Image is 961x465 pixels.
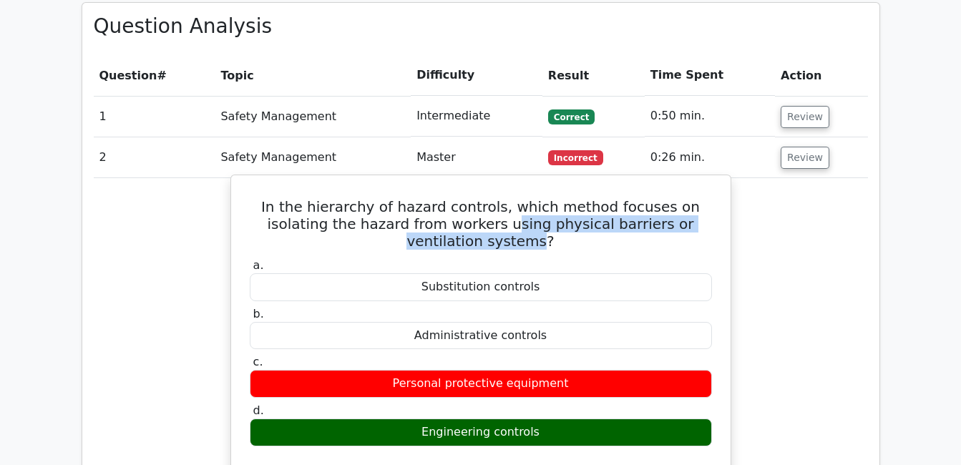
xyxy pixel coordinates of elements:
[215,55,411,96] th: Topic
[250,273,712,301] div: Substitution controls
[253,403,264,417] span: d.
[253,307,264,320] span: b.
[94,55,215,96] th: #
[250,322,712,350] div: Administrative controls
[215,137,411,178] td: Safety Management
[248,198,713,250] h5: In the hierarchy of hazard controls, which method focuses on isolating the hazard from workers us...
[645,96,775,137] td: 0:50 min.
[94,137,215,178] td: 2
[411,96,542,137] td: Intermediate
[542,55,645,96] th: Result
[645,55,775,96] th: Time Spent
[99,69,157,82] span: Question
[253,355,263,368] span: c.
[781,147,829,169] button: Review
[215,96,411,137] td: Safety Management
[250,370,712,398] div: Personal protective equipment
[548,150,603,165] span: Incorrect
[645,137,775,178] td: 0:26 min.
[781,106,829,128] button: Review
[94,96,215,137] td: 1
[548,109,595,124] span: Correct
[94,14,868,39] h3: Question Analysis
[253,258,264,272] span: a.
[411,137,542,178] td: Master
[775,55,867,96] th: Action
[411,55,542,96] th: Difficulty
[250,418,712,446] div: Engineering controls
